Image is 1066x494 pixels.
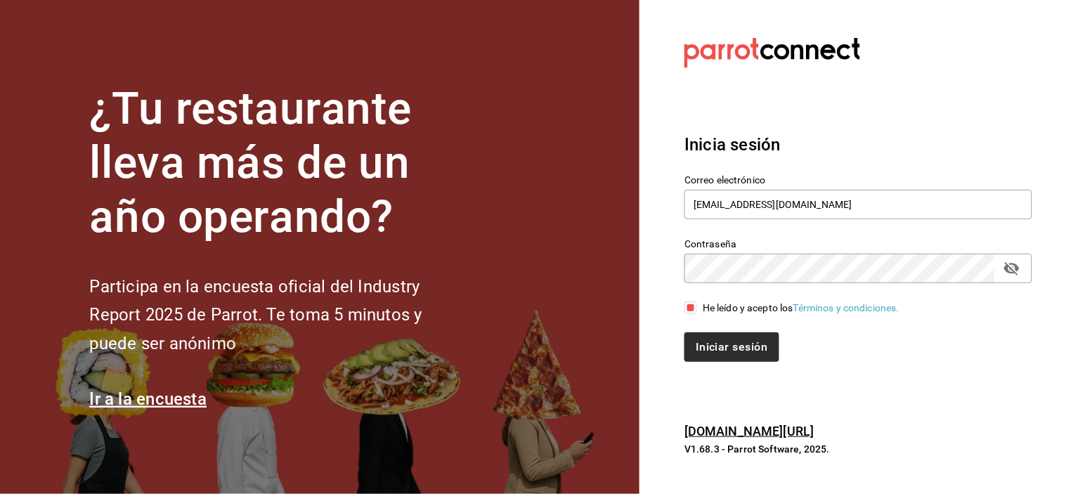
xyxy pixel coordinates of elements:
[1000,256,1024,280] button: passwordField
[703,301,899,316] div: He leído y acepto los
[684,424,814,438] a: [DOMAIN_NAME][URL]
[684,332,779,362] button: Iniciar sesión
[684,190,1032,219] input: Ingresa tu correo electrónico
[793,302,899,313] a: Términos y condiciones.
[89,273,469,358] h2: Participa en la encuesta oficial del Industry Report 2025 de Parrot. Te toma 5 minutos y puede se...
[684,132,1032,157] h3: Inicia sesión
[89,82,469,244] h1: ¿Tu restaurante lleva más de un año operando?
[89,389,207,409] a: Ir a la encuesta
[684,240,1032,249] label: Contraseña
[684,442,1032,456] p: V1.68.3 - Parrot Software, 2025.
[684,176,1032,186] label: Correo electrónico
